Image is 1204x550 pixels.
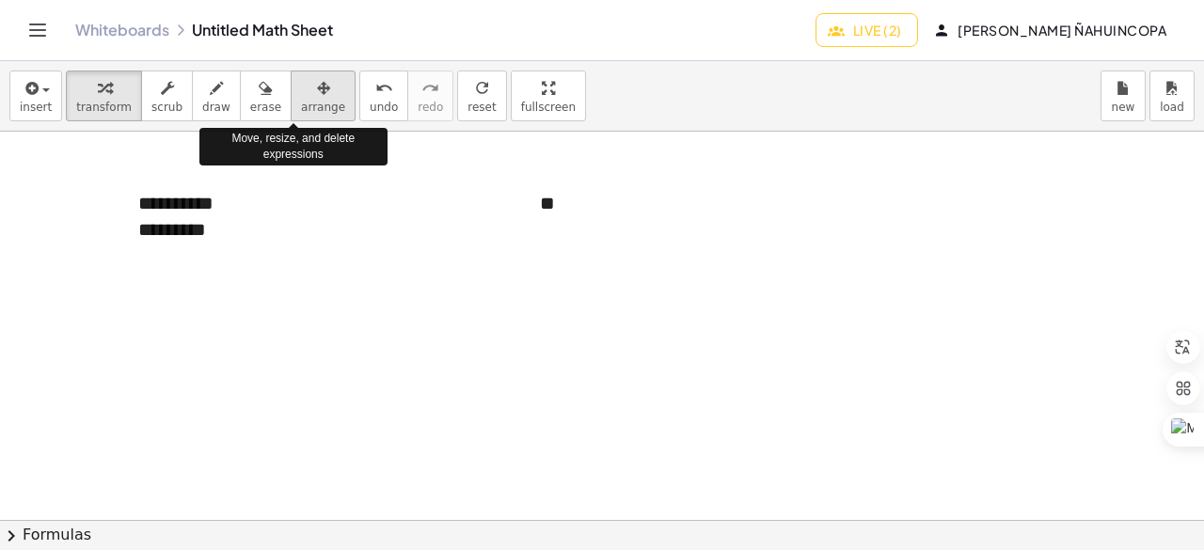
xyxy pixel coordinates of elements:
[301,101,345,114] span: arrange
[922,13,1181,47] button: [PERSON_NAME] Ñahuincopa
[250,101,281,114] span: erase
[407,71,453,121] button: redoredo
[1101,71,1146,121] button: new
[832,22,901,39] span: Live (2)
[75,21,169,39] a: Whiteboards
[473,77,491,100] i: refresh
[937,22,1166,39] span: [PERSON_NAME] Ñahuincopa
[20,101,52,114] span: insert
[291,71,356,121] button: arrange
[1112,101,1135,114] span: new
[511,71,586,121] button: fullscreen
[816,13,917,47] button: Live (2)
[457,71,506,121] button: refreshreset
[192,71,241,121] button: draw
[76,101,132,114] span: transform
[1149,71,1195,121] button: load
[66,71,142,121] button: transform
[141,71,193,121] button: scrub
[240,71,292,121] button: erase
[23,15,53,45] button: Toggle navigation
[202,101,230,114] span: draw
[521,101,576,114] span: fullscreen
[421,77,439,100] i: redo
[467,101,496,114] span: reset
[151,101,182,114] span: scrub
[1160,101,1184,114] span: load
[199,128,388,165] div: Move, resize, and delete expressions
[375,77,393,100] i: undo
[359,71,408,121] button: undoundo
[370,101,398,114] span: undo
[9,71,62,121] button: insert
[418,101,443,114] span: redo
